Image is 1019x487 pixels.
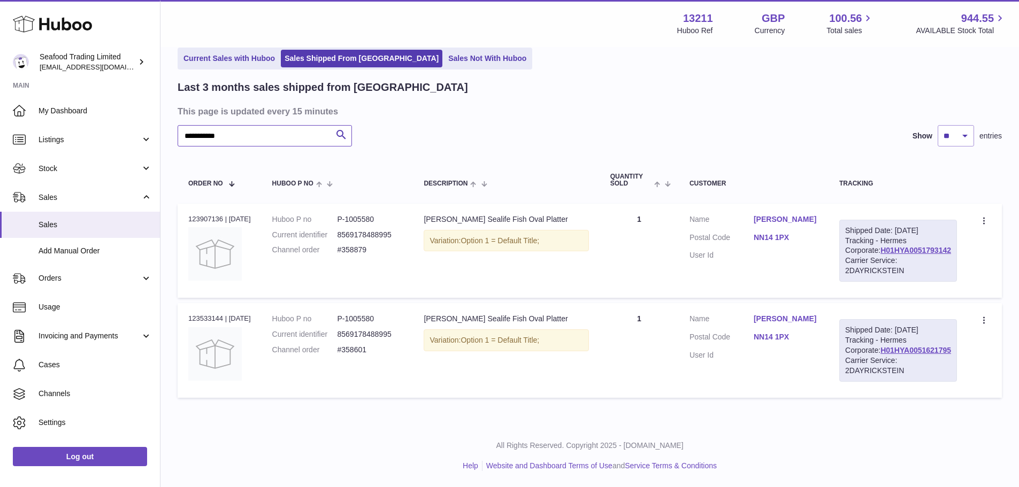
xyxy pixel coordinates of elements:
a: Sales Shipped From [GEOGRAPHIC_DATA] [281,50,442,67]
span: Cases [39,360,152,370]
dt: User Id [689,350,754,360]
span: Add Manual Order [39,246,152,256]
span: [EMAIL_ADDRESS][DOMAIN_NAME] [40,63,157,71]
a: Service Terms & Conditions [625,461,717,470]
div: Seafood Trading Limited [40,52,136,72]
span: AVAILABLE Stock Total [916,26,1006,36]
div: Carrier Service: 2DAYRICKSTEIN [845,256,951,276]
strong: 13211 [683,11,713,26]
dt: Current identifier [272,230,338,240]
span: Option 1 = Default Title; [461,236,539,245]
div: Customer [689,180,818,187]
dt: Current identifier [272,329,338,339]
dt: User Id [689,250,754,260]
span: Order No [188,180,223,187]
a: [PERSON_NAME] [754,314,818,324]
dd: 8569178488995 [337,329,402,339]
div: Variation: [424,230,588,252]
div: Huboo Ref [677,26,713,36]
dt: Huboo P no [272,214,338,225]
a: NN14 1PX [754,233,818,243]
span: Settings [39,418,152,428]
div: [PERSON_NAME] Sealife Fish Oval Platter [424,314,588,324]
strong: GBP [762,11,785,26]
td: 1 [600,303,679,397]
h3: This page is updated every 15 minutes [178,105,999,117]
img: no-photo.jpg [188,327,242,381]
div: Variation: [424,329,588,351]
dt: Postal Code [689,233,754,245]
dt: Name [689,214,754,227]
span: Option 1 = Default Title; [461,336,539,344]
span: Usage [39,302,152,312]
span: entries [979,131,1002,141]
dt: Postal Code [689,332,754,345]
dd: P-1005580 [337,314,402,324]
span: Listings [39,135,141,145]
li: and [482,461,717,471]
span: Quantity Sold [610,173,652,187]
a: NN14 1PX [754,332,818,342]
div: Tracking - Hermes Corporate: [839,220,957,282]
dd: #358879 [337,245,402,255]
td: 1 [600,204,679,298]
img: internalAdmin-13211@internal.huboo.com [13,54,29,70]
a: [PERSON_NAME] [754,214,818,225]
div: Tracking [839,180,957,187]
span: Total sales [826,26,874,36]
span: Channels [39,389,152,399]
div: 123533144 | [DATE] [188,314,251,323]
div: [PERSON_NAME] Sealife Fish Oval Platter [424,214,588,225]
span: Orders [39,273,141,283]
span: 100.56 [829,11,862,26]
div: Tracking - Hermes Corporate: [839,319,957,381]
span: Huboo P no [272,180,313,187]
h2: Last 3 months sales shipped from [GEOGRAPHIC_DATA] [178,80,468,95]
dd: P-1005580 [337,214,402,225]
span: Sales [39,192,141,203]
span: Sales [39,220,152,230]
a: 944.55 AVAILABLE Stock Total [916,11,1006,36]
a: H01HYA0051621795 [880,346,951,354]
div: Shipped Date: [DATE] [845,226,951,236]
dd: #358601 [337,345,402,355]
dt: Channel order [272,245,338,255]
dd: 8569178488995 [337,230,402,240]
a: H01HYA0051793142 [880,246,951,254]
a: Current Sales with Huboo [180,50,279,67]
span: Description [424,180,468,187]
label: Show [913,131,932,141]
a: Log out [13,447,147,466]
div: Currency [755,26,785,36]
p: All Rights Reserved. Copyright 2025 - [DOMAIN_NAME] [169,440,1010,451]
a: Help [463,461,478,470]
span: 944.55 [961,11,994,26]
span: My Dashboard [39,106,152,116]
a: Sales Not With Huboo [445,50,530,67]
a: 100.56 Total sales [826,11,874,36]
div: Carrier Service: 2DAYRICKSTEIN [845,355,951,376]
div: 123907136 | [DATE] [188,214,251,224]
span: Invoicing and Payments [39,331,141,341]
span: Stock [39,164,141,174]
dt: Channel order [272,345,338,355]
dt: Huboo P no [272,314,338,324]
a: Website and Dashboard Terms of Use [486,461,612,470]
div: Shipped Date: [DATE] [845,325,951,335]
dt: Name [689,314,754,327]
img: no-photo.jpg [188,227,242,281]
